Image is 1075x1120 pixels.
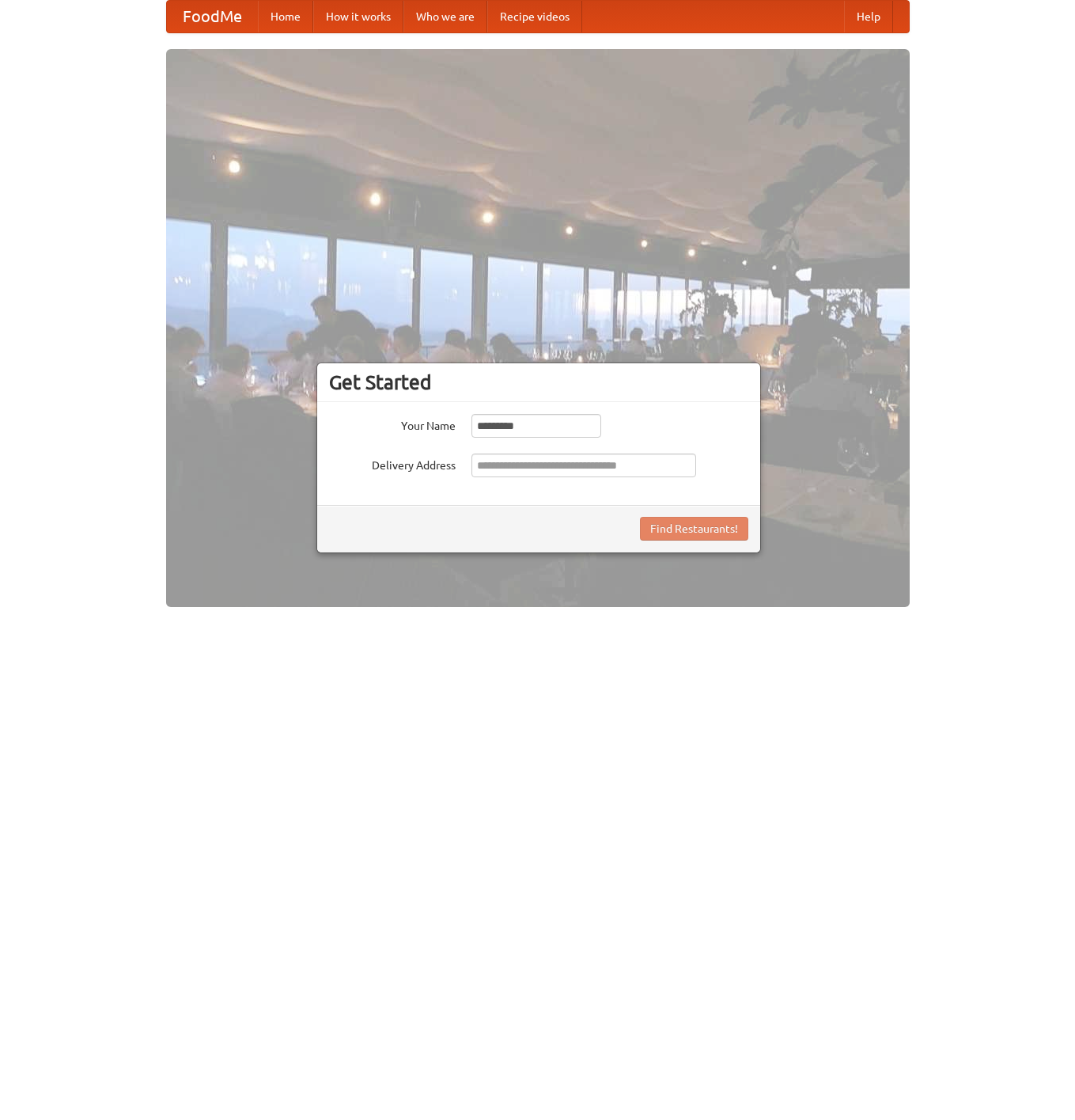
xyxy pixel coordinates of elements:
[313,1,403,32] a: How it works
[640,517,748,541] button: Find Restaurants!
[167,1,258,32] a: FoodMe
[844,1,893,32] a: Help
[329,454,456,473] label: Delivery Address
[487,1,582,32] a: Recipe videos
[329,414,456,434] label: Your Name
[258,1,313,32] a: Home
[403,1,487,32] a: Who we are
[329,370,748,394] h3: Get Started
